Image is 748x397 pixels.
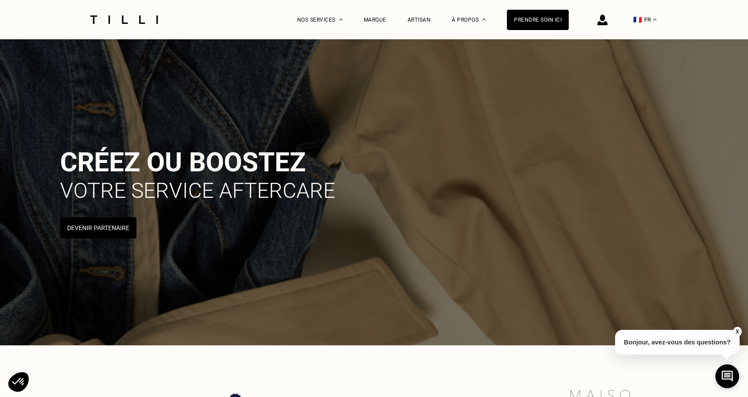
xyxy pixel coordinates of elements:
img: menu déroulant [653,19,657,21]
img: icône connexion [597,15,608,25]
img: Logo du service de couturière Tilli [87,15,161,24]
button: X [733,327,741,337]
a: Marque [364,17,386,23]
a: Prendre soin ici [507,10,569,30]
img: Menu déroulant [339,19,343,21]
span: Créez ou boostez [60,147,306,178]
img: Menu déroulant à propos [482,19,486,21]
span: 🇫🇷 [633,15,642,24]
p: Bonjour, avez-vous des questions? [615,330,740,355]
button: Devenir Partenaire [60,217,136,238]
a: Artisan [408,17,431,23]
